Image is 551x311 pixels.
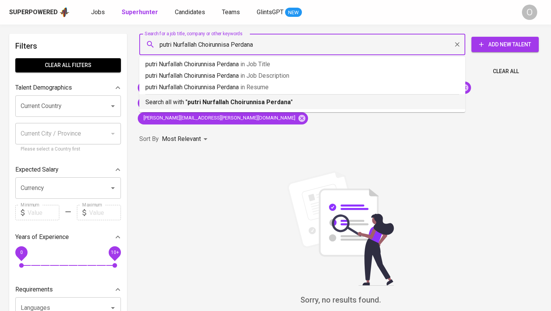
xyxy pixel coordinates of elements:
span: 10+ [111,250,119,255]
div: [PERSON_NAME][EMAIL_ADDRESS][PERSON_NAME][DOMAIN_NAME] [138,112,308,124]
p: putri Nurfallah Choirunnisa Perdana [145,60,459,69]
div: Requirements [15,282,121,297]
div: Most Relevant [162,132,210,146]
a: Teams [222,8,241,17]
img: file_searching.svg [283,171,398,286]
div: O [522,5,537,20]
a: Candidates [175,8,207,17]
div: Years of Experience [15,229,121,245]
p: Talent Demographics [15,83,72,92]
button: Add New Talent [471,37,539,52]
span: [PERSON_NAME] [138,84,185,91]
button: Open [108,183,118,193]
p: Most Relevant [162,134,201,144]
img: app logo [59,7,70,18]
span: [PERSON_NAME] [PERSON_NAME] Sasikirana [138,99,247,106]
p: Please select a Country first [21,146,116,153]
span: in Resume [240,83,269,91]
div: Expected Salary [15,162,121,177]
button: Clear [452,39,463,50]
p: putri Nurfallah Choirunnisa Perdana [145,83,459,92]
b: putri Nurfallah Choirunnisa Perdana [187,98,291,106]
span: in Job Title [240,61,270,68]
p: Years of Experience [15,232,69,242]
span: Clear All filters [21,61,115,70]
div: [PERSON_NAME] [138,82,193,94]
span: [PERSON_NAME][EMAIL_ADDRESS][PERSON_NAME][DOMAIN_NAME] [138,115,300,122]
div: Talent Demographics [15,80,121,95]
p: Requirements [15,285,53,294]
span: Candidates [175,8,205,16]
p: Expected Salary [15,165,59,174]
h6: Filters [15,40,121,52]
span: Add New Talent [478,40,533,49]
button: Clear All filters [15,58,121,72]
p: Sort By [139,134,159,144]
a: GlintsGPT NEW [257,8,302,17]
h6: Sorry, no results found. [139,294,542,306]
span: Clear All [493,67,519,76]
span: 0 [20,250,23,255]
input: Value [28,205,59,220]
span: GlintsGPT [257,8,284,16]
span: Jobs [91,8,105,16]
b: Superhunter [122,8,158,16]
span: in Job Description [240,72,289,79]
input: Value [89,205,121,220]
button: Clear All [490,64,522,79]
a: Superhunter [122,8,160,17]
span: Teams [222,8,240,16]
a: Jobs [91,8,106,17]
div: Superpowered [9,8,58,17]
p: Search all with " " [145,98,459,107]
p: putri Nurfallah Choirunnisa Perdana [145,71,459,80]
div: [PERSON_NAME] [PERSON_NAME] Sasikirana [138,97,255,109]
a: Superpoweredapp logo [9,7,70,18]
span: NEW [285,9,302,16]
button: Open [108,101,118,111]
